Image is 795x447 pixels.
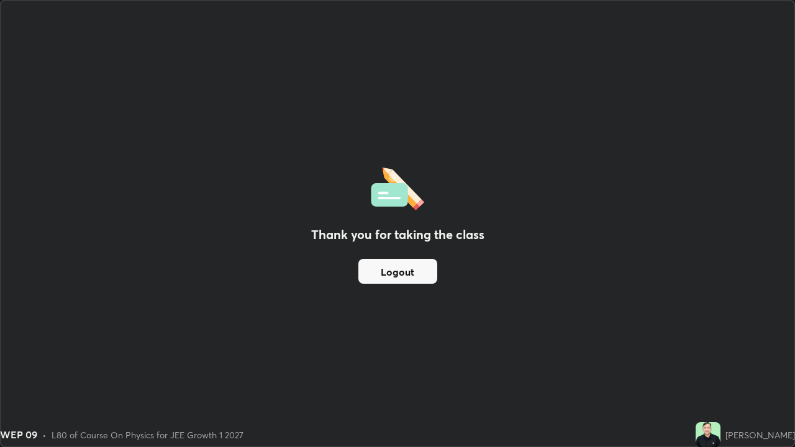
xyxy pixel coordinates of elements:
[371,163,424,210] img: offlineFeedback.1438e8b3.svg
[42,428,47,441] div: •
[725,428,795,441] div: [PERSON_NAME]
[52,428,243,441] div: L80 of Course On Physics for JEE Growth 1 2027
[358,259,437,284] button: Logout
[311,225,484,244] h2: Thank you for taking the class
[696,422,720,447] img: 2fdfe559f7d547ac9dedf23c2467b70e.jpg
